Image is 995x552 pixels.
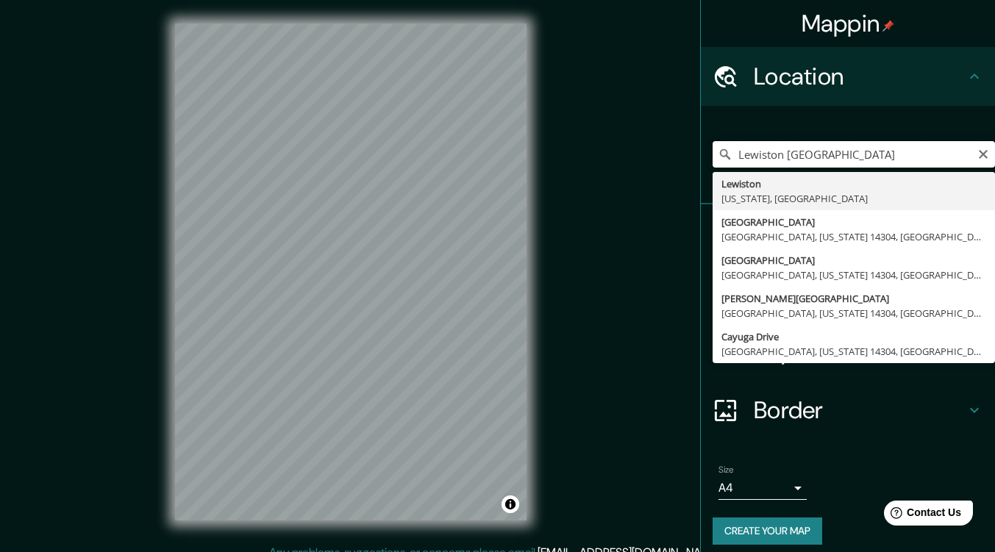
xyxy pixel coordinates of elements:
[721,215,986,229] div: [GEOGRAPHIC_DATA]
[721,191,986,206] div: [US_STATE], [GEOGRAPHIC_DATA]
[977,146,989,160] button: Clear
[721,291,986,306] div: [PERSON_NAME][GEOGRAPHIC_DATA]
[721,306,986,320] div: [GEOGRAPHIC_DATA], [US_STATE] 14304, [GEOGRAPHIC_DATA]
[802,9,895,38] h4: Mappin
[701,47,995,106] div: Location
[754,337,966,366] h4: Layout
[701,381,995,440] div: Border
[721,176,986,191] div: Lewiston
[882,20,894,32] img: pin-icon.png
[713,517,822,545] button: Create your map
[701,322,995,381] div: Layout
[718,464,734,476] label: Size
[864,495,979,536] iframe: Help widget launcher
[721,329,986,344] div: Cayuga Drive
[721,253,986,268] div: [GEOGRAPHIC_DATA]
[718,476,807,500] div: A4
[721,268,986,282] div: [GEOGRAPHIC_DATA], [US_STATE] 14304, [GEOGRAPHIC_DATA]
[701,263,995,322] div: Style
[701,204,995,263] div: Pins
[713,141,995,168] input: Pick your city or area
[754,395,966,425] h4: Border
[721,229,986,244] div: [GEOGRAPHIC_DATA], [US_STATE] 14304, [GEOGRAPHIC_DATA]
[502,495,519,513] button: Toggle attribution
[721,344,986,359] div: [GEOGRAPHIC_DATA], [US_STATE] 14304, [GEOGRAPHIC_DATA]
[754,62,966,91] h4: Location
[175,24,527,520] canvas: Map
